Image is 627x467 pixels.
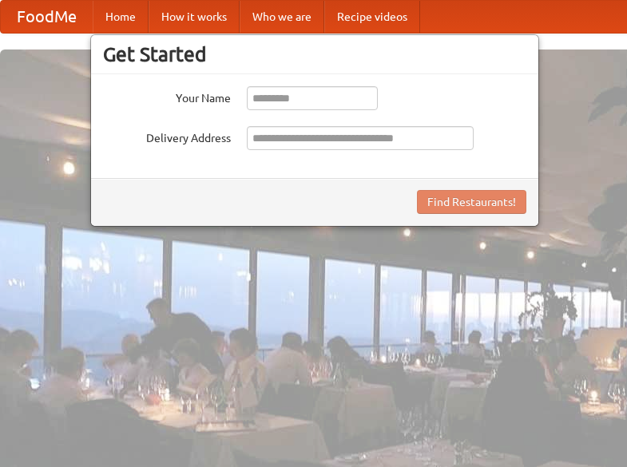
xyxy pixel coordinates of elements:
[103,86,231,106] label: Your Name
[103,42,526,66] h3: Get Started
[149,1,240,33] a: How it works
[417,190,526,214] button: Find Restaurants!
[93,1,149,33] a: Home
[240,1,324,33] a: Who we are
[103,126,231,146] label: Delivery Address
[1,1,93,33] a: FoodMe
[324,1,420,33] a: Recipe videos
